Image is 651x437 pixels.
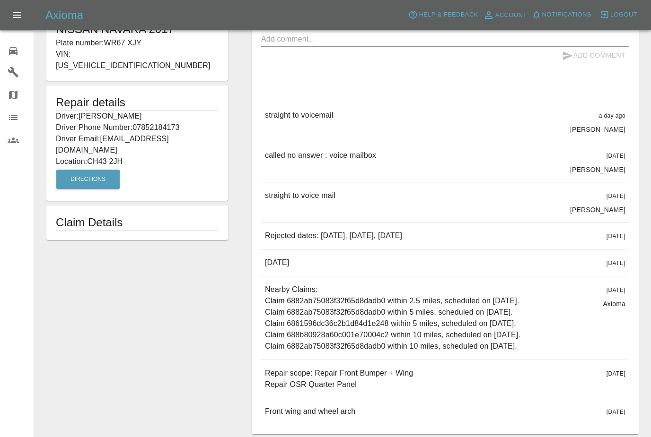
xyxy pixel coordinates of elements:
[6,4,28,26] button: Open drawer
[529,8,594,22] button: Notifications
[610,9,637,20] span: Logout
[56,170,120,189] button: Directions
[56,49,219,71] p: VIN: [US_VEHICLE_IDENTIFICATION_NUMBER]
[607,287,625,293] span: [DATE]
[607,370,625,377] span: [DATE]
[265,110,334,121] p: straight to voicemail
[603,299,625,308] p: Axioma
[607,260,625,266] span: [DATE]
[56,215,219,230] h1: Claim Details
[481,8,529,23] a: Account
[56,37,219,49] p: Plate number: WR67 XJY
[570,125,625,134] p: [PERSON_NAME]
[406,8,480,22] button: Help & Feedback
[599,112,625,119] span: a day ago
[56,111,219,122] p: Driver: [PERSON_NAME]
[265,150,376,161] p: called no answer : voice mailbox
[607,193,625,199] span: [DATE]
[56,122,219,133] p: Driver Phone Number: 07852184173
[56,95,219,110] h5: Repair details
[265,257,289,268] p: [DATE]
[265,230,402,241] p: Rejected dates: [DATE], [DATE], [DATE]
[56,156,219,167] p: Location: CH43 2JH
[598,8,640,22] button: Logout
[265,406,355,417] p: Front wing and wheel arch
[265,284,520,352] p: Nearby Claims: Claim 6882ab75083f32f65d8dadb0 within 2.5 miles, scheduled on [DATE]. Claim 6882ab...
[265,368,413,390] p: Repair scope: Repair Front Bumper + Wing Repair OSR Quarter Panel
[607,233,625,240] span: [DATE]
[542,9,591,20] span: Notifications
[570,205,625,214] p: [PERSON_NAME]
[495,10,527,21] span: Account
[45,8,83,23] h5: Axioma
[265,190,335,201] p: straight to voice mail
[607,153,625,159] span: [DATE]
[570,165,625,174] p: [PERSON_NAME]
[56,133,219,156] p: Driver Email: [EMAIL_ADDRESS][DOMAIN_NAME]
[419,9,478,20] span: Help & Feedback
[607,409,625,415] span: [DATE]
